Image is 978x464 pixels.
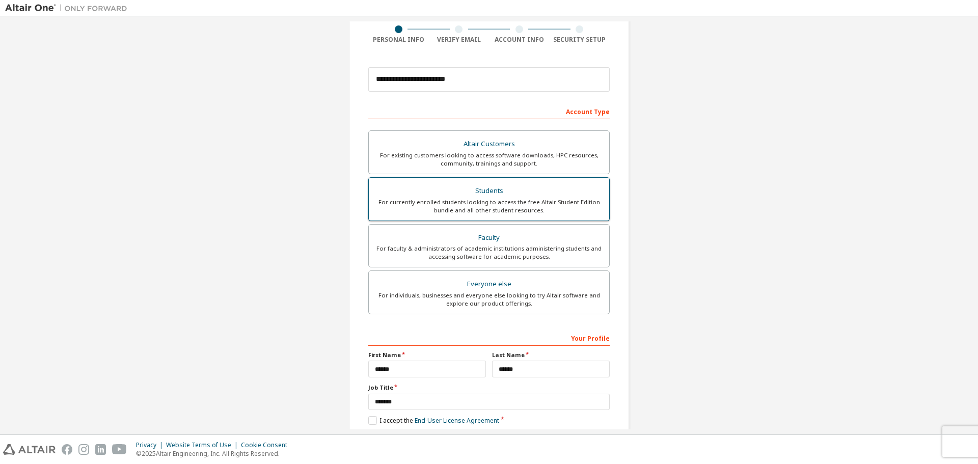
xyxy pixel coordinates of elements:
div: Account Type [368,103,610,119]
div: Cookie Consent [241,441,293,449]
p: © 2025 Altair Engineering, Inc. All Rights Reserved. [136,449,293,458]
div: Privacy [136,441,166,449]
label: First Name [368,351,486,359]
div: Account Info [489,36,550,44]
label: Last Name [492,351,610,359]
a: End-User License Agreement [415,416,499,425]
div: For individuals, businesses and everyone else looking to try Altair software and explore our prod... [375,291,603,308]
label: I accept the [368,416,499,425]
img: linkedin.svg [95,444,106,455]
div: Everyone else [375,277,603,291]
div: Faculty [375,231,603,245]
img: Altair One [5,3,132,13]
div: For currently enrolled students looking to access the free Altair Student Edition bundle and all ... [375,198,603,214]
div: Verify Email [429,36,490,44]
div: For existing customers looking to access software downloads, HPC resources, community, trainings ... [375,151,603,168]
div: Personal Info [368,36,429,44]
div: Altair Customers [375,137,603,151]
div: For faculty & administrators of academic institutions administering students and accessing softwa... [375,244,603,261]
div: Security Setup [550,36,610,44]
div: Website Terms of Use [166,441,241,449]
img: instagram.svg [78,444,89,455]
img: facebook.svg [62,444,72,455]
label: Job Title [368,384,610,392]
div: Students [375,184,603,198]
img: youtube.svg [112,444,127,455]
div: Your Profile [368,330,610,346]
img: altair_logo.svg [3,444,56,455]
